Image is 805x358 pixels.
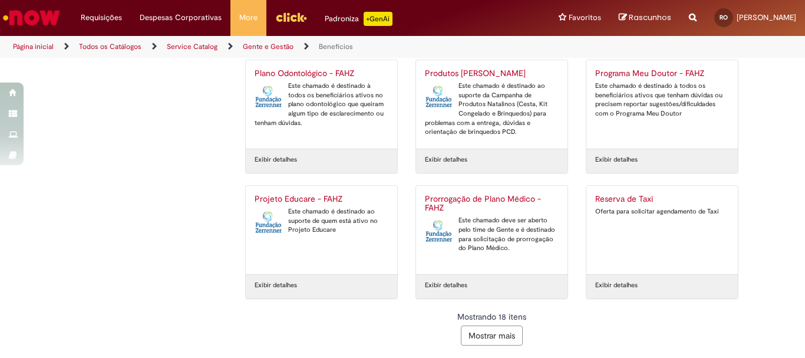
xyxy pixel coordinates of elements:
[416,186,568,274] a: Prorrogação de Plano Médico - FAHZ Prorrogação de Plano Médico - FAHZ Este chamado deve ser abert...
[255,207,282,237] img: Projeto Educare - FAHZ
[140,12,222,24] span: Despesas Corporativas
[595,207,729,216] div: Oferta para solicitar agendamento de Taxi
[425,69,559,78] h2: Produtos Natalinos - FAHZ
[595,81,729,119] div: Este chamado é destinado à todos os beneficiários ativos que tenham dúvidas ou precisem reportar ...
[81,12,122,24] span: Requisições
[425,216,559,253] div: Este chamado deve ser aberto pelo time de Gente e é destinado para solicitação de prorrogação do ...
[595,155,638,165] a: Exibir detalhes
[461,326,523,346] button: Mostrar mais
[425,216,453,245] img: Prorrogação de Plano Médico - FAHZ
[1,6,62,29] img: ServiceNow
[595,69,729,78] h2: Programa Meu Doutor - FAHZ
[425,81,559,137] div: Este chamado é destinado ao suporte da Campanha de Produtos Natalinos (Cesta, Kit Congelado e Bri...
[239,12,258,24] span: More
[167,42,217,51] a: Service Catalog
[737,12,796,22] span: [PERSON_NAME]
[245,311,739,323] div: Mostrando 18 itens
[13,42,54,51] a: Página inicial
[425,195,559,214] h2: Prorrogação de Plano Médico - FAHZ
[586,60,738,149] a: Programa Meu Doutor - FAHZ Este chamado é destinado à todos os beneficiários ativos que tenham dú...
[79,42,141,51] a: Todos os Catálogos
[595,195,729,204] h2: Reserva de Taxi
[255,69,388,78] h2: Plano Odontológico - FAHZ
[243,42,293,51] a: Gente e Gestão
[246,186,397,274] a: Projeto Educare - FAHZ Projeto Educare - FAHZ Este chamado é destinado ao suporte de quem está at...
[569,12,601,24] span: Favoritos
[319,42,353,51] a: Benefícios
[416,60,568,149] a: Produtos [PERSON_NAME] Produtos Natalinos - FAHZ Este chamado é destinado ao suporte da Campanha ...
[255,207,388,235] div: Este chamado é destinado ao suporte de quem está ativo no Projeto Educare
[255,195,388,204] h2: Projeto Educare - FAHZ
[325,12,392,26] div: Padroniza
[425,81,453,111] img: Produtos Natalinos - FAHZ
[246,60,397,149] a: Plano Odontológico - FAHZ Plano Odontológico - FAHZ Este chamado é destinado à todos os beneficiá...
[9,36,528,58] ul: Trilhas de página
[255,155,297,165] a: Exibir detalhes
[629,12,671,23] span: Rascunhos
[275,8,307,26] img: click_logo_yellow_360x200.png
[364,12,392,26] p: +GenAi
[425,281,467,290] a: Exibir detalhes
[619,12,671,24] a: Rascunhos
[586,186,738,274] a: Reserva de Taxi Oferta para solicitar agendamento de Taxi
[720,14,728,21] span: RO
[425,155,467,165] a: Exibir detalhes
[595,281,638,290] a: Exibir detalhes
[255,81,388,128] div: Este chamado é destinado à todos os beneficiários ativos no plano odontológico que queiram algum ...
[255,81,282,111] img: Plano Odontológico - FAHZ
[255,281,297,290] a: Exibir detalhes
